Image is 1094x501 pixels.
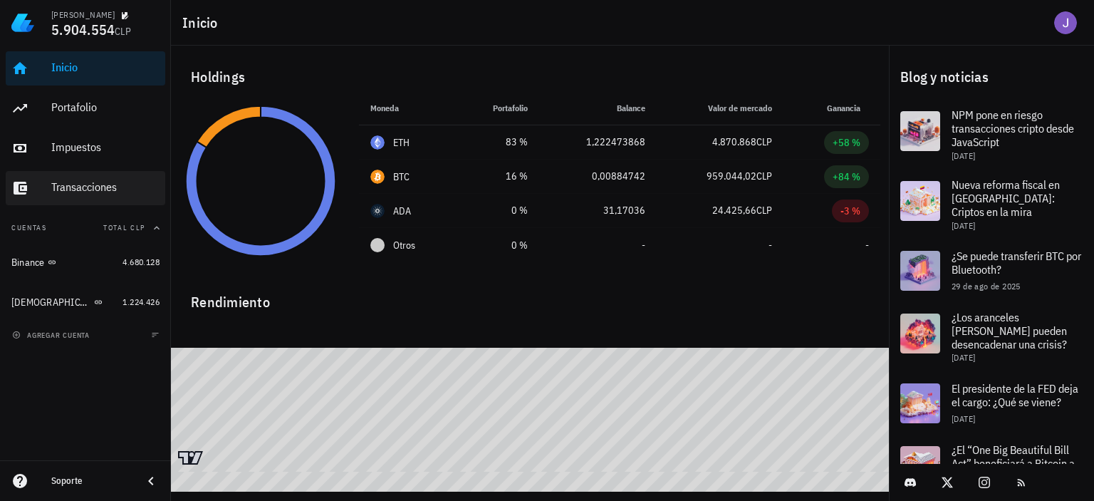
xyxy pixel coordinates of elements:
span: 959.044,02 [707,170,756,182]
a: Nueva reforma fiscal en [GEOGRAPHIC_DATA]: Criptos en la mira [DATE] [889,170,1094,239]
div: ADA-icon [370,204,385,218]
a: ¿Se puede transferir BTC por Bluetooth? 29 de ago de 2025 [889,239,1094,302]
img: LedgiFi [11,11,34,34]
div: Portafolio [51,100,160,114]
span: [DATE] [952,150,975,161]
span: CLP [756,135,772,148]
span: 4.870.868 [712,135,756,148]
div: 31,17036 [551,203,645,218]
div: BTC [393,170,410,184]
span: El presidente de la FED deja el cargo: ¿Qué se viene? [952,381,1078,409]
span: 24.425,66 [712,204,756,217]
button: CuentasTotal CLP [6,211,165,245]
th: Portafolio [456,91,538,125]
a: ¿Los aranceles [PERSON_NAME] pueden desencadenar una crisis? [DATE] [889,302,1094,372]
div: 0,00884742 [551,169,645,184]
span: - [865,239,869,252]
div: -3 % [840,204,860,218]
div: Impuestos [51,140,160,154]
th: Valor de mercado [657,91,783,125]
a: NPM pone en riesgo transacciones cripto desde JavaScript [DATE] [889,100,1094,170]
div: +58 % [833,135,860,150]
div: BTC-icon [370,170,385,184]
span: ¿Se puede transferir BTC por Bluetooth? [952,249,1081,277]
div: 0 % [467,203,527,218]
span: CLP [756,170,772,182]
span: Ganancia [827,103,869,113]
a: Portafolio [6,91,165,125]
div: Binance [11,257,45,269]
div: Holdings [179,54,880,100]
th: Balance [539,91,657,125]
div: 0 % [467,238,527,253]
span: [DATE] [952,220,975,231]
span: Nueva reforma fiscal en [GEOGRAPHIC_DATA]: Criptos en la mira [952,177,1060,219]
h1: Inicio [182,11,224,34]
div: Soporte [51,475,131,487]
button: agregar cuenta [9,328,96,342]
div: ADA [393,204,412,218]
div: Inicio [51,61,160,74]
span: Total CLP [103,223,145,232]
a: Transacciones [6,171,165,205]
a: El presidente de la FED deja el cargo: ¿Qué se viene? [DATE] [889,372,1094,435]
span: 1.224.426 [123,296,160,307]
a: [DEMOGRAPHIC_DATA] 1.224.426 [6,285,165,319]
a: Binance 4.680.128 [6,245,165,279]
span: CLP [756,204,772,217]
div: ETH [393,135,410,150]
a: Impuestos [6,131,165,165]
span: - [769,239,772,252]
span: - [642,239,645,252]
th: Moneda [359,91,456,125]
span: ¿Los aranceles [PERSON_NAME] pueden desencadenar una crisis? [952,310,1067,351]
div: Blog y noticias [889,54,1094,100]
span: agregar cuenta [15,331,90,340]
a: Inicio [6,51,165,86]
span: NPM pone en riesgo transacciones cripto desde JavaScript [952,108,1074,149]
div: avatar [1054,11,1077,34]
div: [PERSON_NAME] [51,9,115,21]
div: 16 % [467,169,527,184]
div: ETH-icon [370,135,385,150]
span: [DATE] [952,352,975,363]
a: Charting by TradingView [178,451,203,465]
span: CLP [115,25,131,38]
span: 29 de ago de 2025 [952,281,1021,291]
div: Rendimiento [179,279,880,314]
div: 83 % [467,135,527,150]
span: [DATE] [952,413,975,424]
span: 4.680.128 [123,257,160,267]
div: 1,222473868 [551,135,645,150]
div: [DEMOGRAPHIC_DATA] [11,296,91,309]
div: Transacciones [51,180,160,194]
div: +84 % [833,170,860,184]
span: Otros [393,238,415,253]
span: 5.904.554 [51,20,115,39]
